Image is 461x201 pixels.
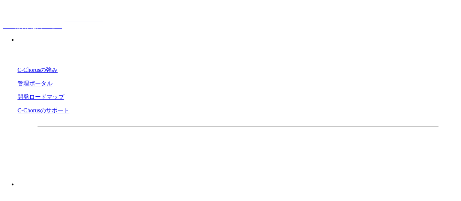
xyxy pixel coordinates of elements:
[17,94,64,100] a: 開発ロードマップ
[242,138,359,156] a: まずは相談する
[3,15,103,29] a: AWS総合支援サービス C-Chorus NHN テコラスAWS総合支援サービス
[17,67,58,73] a: C-Chorusの強み
[222,146,228,149] img: 矢印
[17,181,458,188] p: サービス
[17,107,69,113] a: C-Chorusのサポート
[117,138,234,156] a: 資料を請求する
[17,36,458,44] p: 強み
[347,146,353,149] img: 矢印
[17,80,52,86] a: 管理ポータル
